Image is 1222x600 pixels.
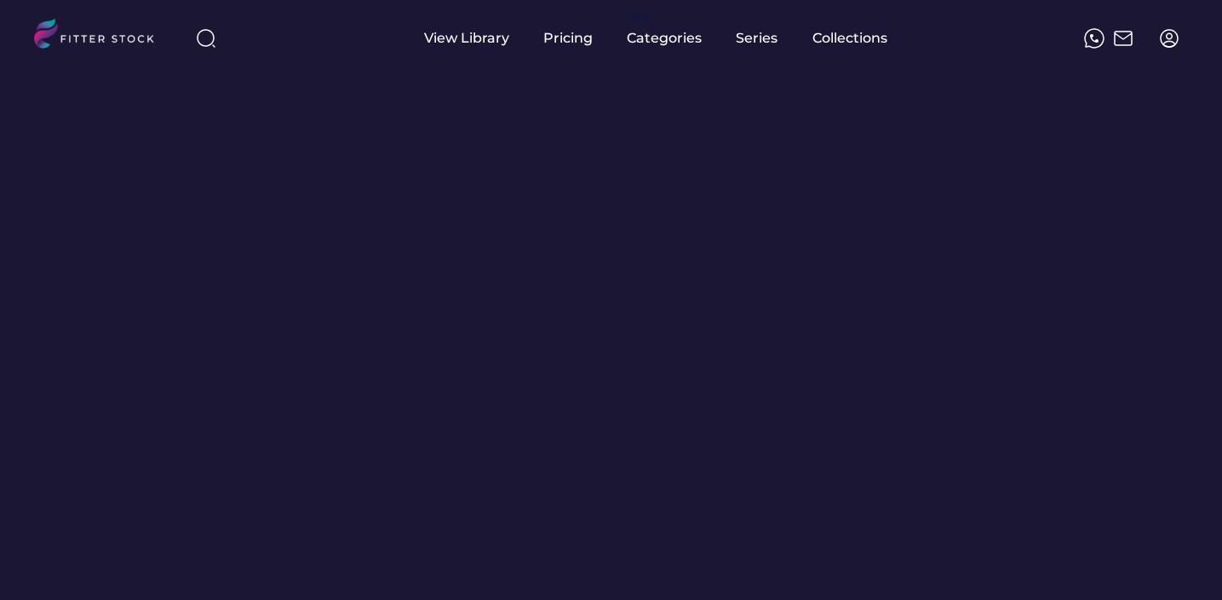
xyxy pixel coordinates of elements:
div: fvck [627,9,649,26]
img: search-normal%203.svg [196,28,216,49]
img: profile-circle.svg [1159,28,1179,49]
div: View Library [424,29,509,48]
div: Collections [812,29,887,48]
img: meteor-icons_whatsapp%20%281%29.svg [1084,28,1104,49]
div: Categories [627,29,702,48]
div: Series [736,29,778,48]
img: LOGO.svg [34,19,169,54]
img: Frame%2051.svg [1113,28,1133,49]
div: Pricing [543,29,593,48]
